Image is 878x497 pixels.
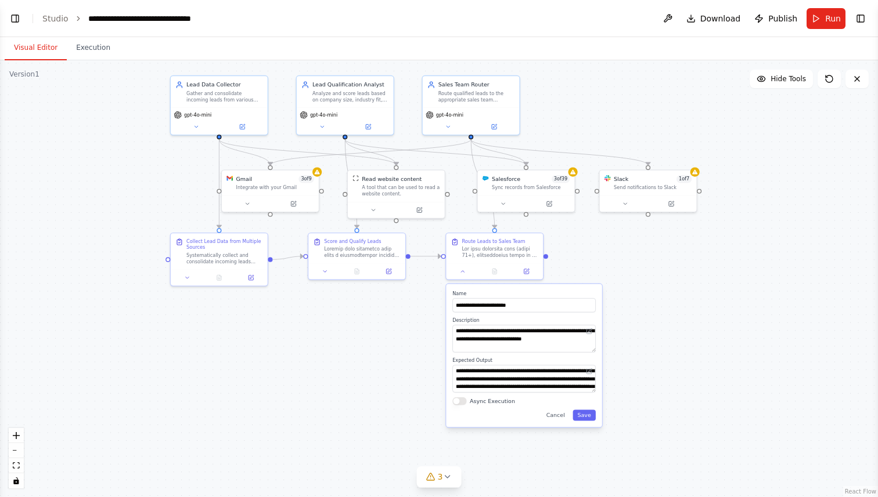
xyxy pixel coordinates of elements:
[9,458,24,473] button: fit view
[215,139,401,165] g: Edge from b4d047c3-8dc3-4b03-9f20-cb688003a4e2 to 3c173575-458d-4a08-a8dc-487ed7cf1825
[221,169,319,212] div: GmailGmail3of9Integrate with your Gmail
[267,139,475,165] g: Edge from fefd4712-6ca0-4dd2-940b-e04c030457d9 to 99abe592-d406-4700-a349-74200001bf99
[67,36,120,60] button: Execution
[340,267,373,276] button: No output available
[472,122,516,131] button: Open in side panel
[9,428,24,488] div: React Flow controls
[9,428,24,443] button: zoom in
[467,139,530,165] g: Edge from fefd4712-6ca0-4dd2-940b-e04c030457d9 to 0fb066a8-1ac0-4448-b218-69cde4686f01
[422,75,520,136] div: Sales Team RouterRoute qualified leads to the appropriate sales team members based on lead score,...
[324,246,400,259] div: Loremip dolo sitametco adip elits d eiusmodtempor incidid utlaboreetd magna al: **Enimadm Veni Qu...
[362,184,440,197] div: A tool that can be used to read a website content.
[852,10,869,27] button: Show right sidebar
[750,8,802,29] button: Publish
[492,175,520,183] div: Salesforce
[542,410,570,421] button: Cancel
[271,199,316,208] button: Open in side panel
[750,70,813,88] button: Hide Tools
[42,13,219,24] nav: breadcrumb
[771,74,806,84] span: Hide Tools
[677,175,692,183] span: Number of enabled actions
[438,90,514,103] div: Route qualified leads to the appropriate sales team members based on lead score, territory, indus...
[310,112,337,118] span: gpt-4o-mini
[483,175,489,182] img: Salesforce
[298,175,314,183] span: Number of enabled actions
[452,291,596,297] label: Name
[341,139,530,165] g: Edge from 1306aa04-5767-467f-a9b4-08abb1699d4c to 0fb066a8-1ac0-4448-b218-69cde4686f01
[341,139,361,228] g: Edge from 1306aa04-5767-467f-a9b4-08abb1699d4c to 803938f8-b2ce-4581-88a8-877d44e9bfc5
[599,169,697,212] div: SlackSlack1of7Send notifications to Slack
[273,252,304,263] g: Edge from 725d319e-d510-4960-91ba-e312c370b07c to 803938f8-b2ce-4581-88a8-877d44e9bfc5
[825,13,841,24] span: Run
[42,14,69,23] a: Studio
[397,205,442,215] button: Open in side panel
[186,238,262,251] div: Collect Lead Data from Multiple Sources
[186,81,262,89] div: Lead Data Collector
[346,122,391,131] button: Open in side panel
[312,81,388,89] div: Lead Qualification Analyst
[452,357,596,364] label: Expected Output
[477,169,575,212] div: SalesforceSalesforce3of39Sync records from Salesforce
[573,410,596,421] button: Save
[614,175,628,183] div: Slack
[452,317,596,324] label: Description
[445,233,544,280] div: Route Leads to Sales TeamLor ipsu dolorsita cons (adipi 71+), elitseddoeius tempo in utl etdolore...
[375,267,402,276] button: Open in side panel
[417,466,462,488] button: 3
[682,8,746,29] button: Download
[186,252,262,265] div: Systematically collect and consolidate incoming leads from various channels including: - New webs...
[170,75,268,136] div: Lead Data CollectorGather and consolidate incoming leads from various sources including website f...
[438,471,443,483] span: 3
[226,175,233,182] img: Gmail
[585,367,594,376] button: Open in editor
[308,233,406,280] div: Score and Qualify LeadsLoremip dolo sitametco adip elits d eiusmodtempor incidid utlaboreetd magn...
[467,139,652,165] g: Edge from fefd4712-6ca0-4dd2-940b-e04c030457d9 to aa949390-358e-4e8d-bb28-1b7206b609e6
[324,238,381,244] div: Score and Qualify Leads
[585,327,594,336] button: Open in editor
[492,184,570,191] div: Sync records from Salesforce
[9,473,24,488] button: toggle interactivity
[215,139,275,165] g: Edge from b4d047c3-8dc3-4b03-9f20-cb688003a4e2 to 99abe592-d406-4700-a349-74200001bf99
[462,246,538,259] div: Lor ipsu dolorsita cons (adipi 71+), elitseddoeius tempo in utl etdoloremag aliqu enim admini ven...
[649,199,693,208] button: Open in side panel
[312,90,388,103] div: Analyze and score leads based on company size, industry fit, and engagement level using a systema...
[527,199,571,208] button: Open in side panel
[807,8,845,29] button: Run
[438,81,514,89] div: Sales Team Router
[9,443,24,458] button: zoom out
[238,273,265,282] button: Open in side panel
[467,139,498,228] g: Edge from fefd4712-6ca0-4dd2-940b-e04c030457d9 to c5e52927-dac1-4ccf-bda8-b250531bd949
[552,175,570,183] span: Number of enabled actions
[5,36,67,60] button: Visual Editor
[203,273,236,282] button: No output available
[236,184,314,191] div: Integrate with your Gmail
[236,175,252,183] div: Gmail
[7,10,23,27] button: Show left sidebar
[9,70,39,79] div: Version 1
[700,13,741,24] span: Download
[170,233,268,286] div: Collect Lead Data from Multiple SourcesSystematically collect and consolidate incoming leads from...
[220,122,265,131] button: Open in side panel
[411,252,441,260] g: Edge from 803938f8-b2ce-4581-88a8-877d44e9bfc5 to c5e52927-dac1-4ccf-bda8-b250531bd949
[478,267,511,276] button: No output available
[186,90,262,103] div: Gather and consolidate incoming leads from various sources including website forms, emails from G...
[362,175,422,183] div: Read website content
[768,13,797,24] span: Publish
[352,175,359,182] img: ScrapeWebsiteTool
[215,139,224,228] g: Edge from b4d047c3-8dc3-4b03-9f20-cb688003a4e2 to 725d319e-d510-4960-91ba-e312c370b07c
[341,139,400,165] g: Edge from 1306aa04-5767-467f-a9b4-08abb1699d4c to 3c173575-458d-4a08-a8dc-487ed7cf1825
[604,175,611,182] img: Slack
[296,75,394,136] div: Lead Qualification AnalystAnalyze and score leads based on company size, industry fit, and engage...
[845,488,876,495] a: React Flow attribution
[347,169,445,219] div: ScrapeWebsiteToolRead website contentA tool that can be used to read a website content.
[513,267,540,276] button: Open in side panel
[614,184,692,191] div: Send notifications to Slack
[436,112,463,118] span: gpt-4o-mini
[184,112,211,118] span: gpt-4o-mini
[462,238,525,244] div: Route Leads to Sales Team
[470,397,515,405] label: Async Execution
